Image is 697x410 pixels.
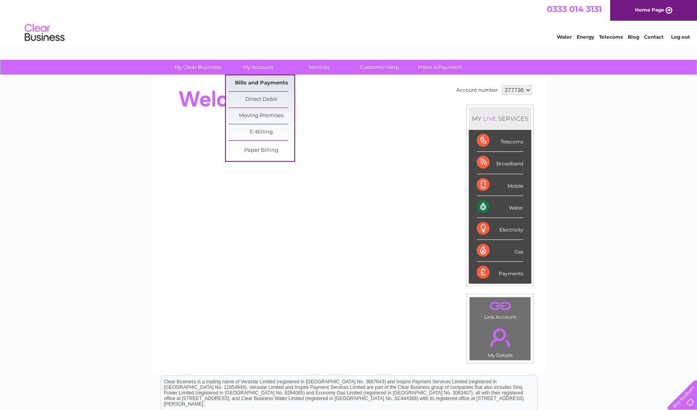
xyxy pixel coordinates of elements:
[229,124,294,140] a: E-Billing
[229,143,294,159] a: Paper Billing
[472,324,529,351] a: .
[477,262,523,283] div: Payments
[644,34,664,40] a: Contact
[599,34,623,40] a: Telecoms
[577,34,594,40] a: Energy
[454,83,500,97] td: Account number
[477,174,523,196] div: Mobile
[229,75,294,91] a: Bills and Payments
[547,4,602,14] a: 0333 014 3131
[469,322,531,361] td: My Details
[477,152,523,174] div: Broadband
[477,196,523,218] div: Water
[229,92,294,108] a: Direct Debit
[482,115,498,122] div: LIVE
[557,34,572,40] a: Water
[469,297,531,322] td: Link Account
[347,60,412,75] a: Customer Help
[407,60,473,75] a: Make A Payment
[24,21,65,45] img: logo.png
[477,130,523,152] div: Telecoms
[469,107,531,130] div: MY SERVICES
[229,108,294,124] a: Moving Premises
[286,60,352,75] a: Services
[165,60,231,75] a: My Clear Business
[472,299,529,313] a: .
[477,218,523,240] div: Electricity
[628,34,639,40] a: Blog
[477,240,523,262] div: Gas
[161,4,537,39] div: Clear Business is a trading name of Verastar Limited (registered in [GEOGRAPHIC_DATA] No. 3667643...
[225,60,291,75] a: My Account
[671,34,690,40] a: Log out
